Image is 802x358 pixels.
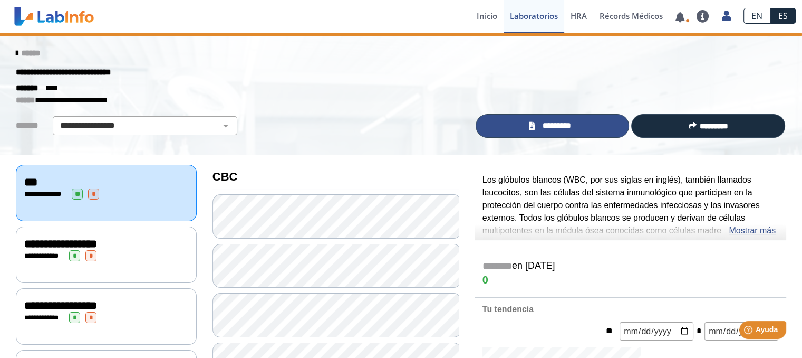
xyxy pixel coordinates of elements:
h4: 0 [482,274,778,287]
a: Mostrar más [729,224,776,237]
input: mm/dd/yyyy [620,322,693,341]
a: ES [770,8,796,24]
a: EN [743,8,770,24]
p: Los glóbulos blancos (WBC, por sus siglas en inglés), también llamados leucocitos, son las célula... [482,174,778,325]
h5: en [DATE] [482,260,778,272]
b: Tu tendencia [482,305,534,314]
span: HRA [571,11,587,21]
b: CBC [212,170,238,183]
iframe: Help widget launcher [708,317,790,346]
input: mm/dd/yyyy [704,322,778,341]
